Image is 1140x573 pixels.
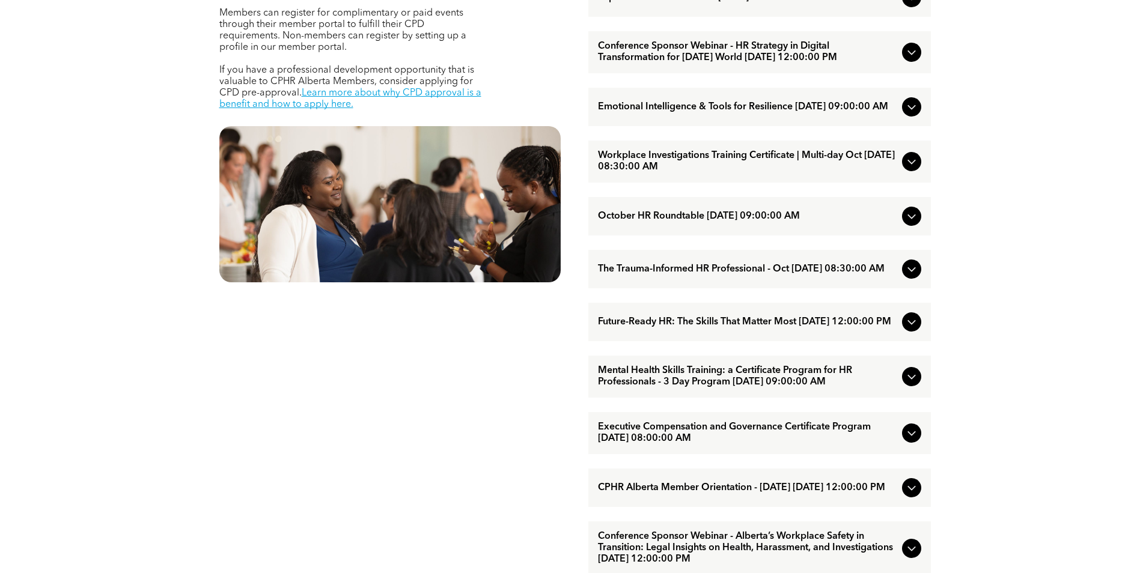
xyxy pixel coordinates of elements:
span: Emotional Intelligence & Tools for Resilience [DATE] 09:00:00 AM [598,102,897,113]
span: Executive Compensation and Governance Certificate Program [DATE] 08:00:00 AM [598,422,897,444]
a: Learn more about why CPD approval is a benefit and how to apply here. [219,88,481,109]
span: October HR Roundtable [DATE] 09:00:00 AM [598,211,897,222]
span: Future-Ready HR: The Skills That Matter Most [DATE] 12:00:00 PM [598,317,897,328]
span: Mental Health Skills Training: a Certificate Program for HR Professionals - 3 Day Program [DATE] ... [598,365,897,388]
span: Members can register for complimentary or paid events through their member portal to fulfill thei... [219,8,466,52]
span: Conference Sponsor Webinar - HR Strategy in Digital Transformation for [DATE] World [DATE] 12:00:... [598,41,897,64]
span: Workplace Investigations Training Certificate | Multi-day Oct [DATE] 08:30:00 AM [598,150,897,173]
span: The Trauma-Informed HR Professional - Oct [DATE] 08:30:00 AM [598,264,897,275]
span: Conference Sponsor Webinar - Alberta’s Workplace Safety in Transition: Legal Insights on Health, ... [598,531,897,565]
span: If you have a professional development opportunity that is valuable to CPHR Alberta Members, cons... [219,65,474,98]
span: CPHR Alberta Member Orientation - [DATE] [DATE] 12:00:00 PM [598,482,897,494]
